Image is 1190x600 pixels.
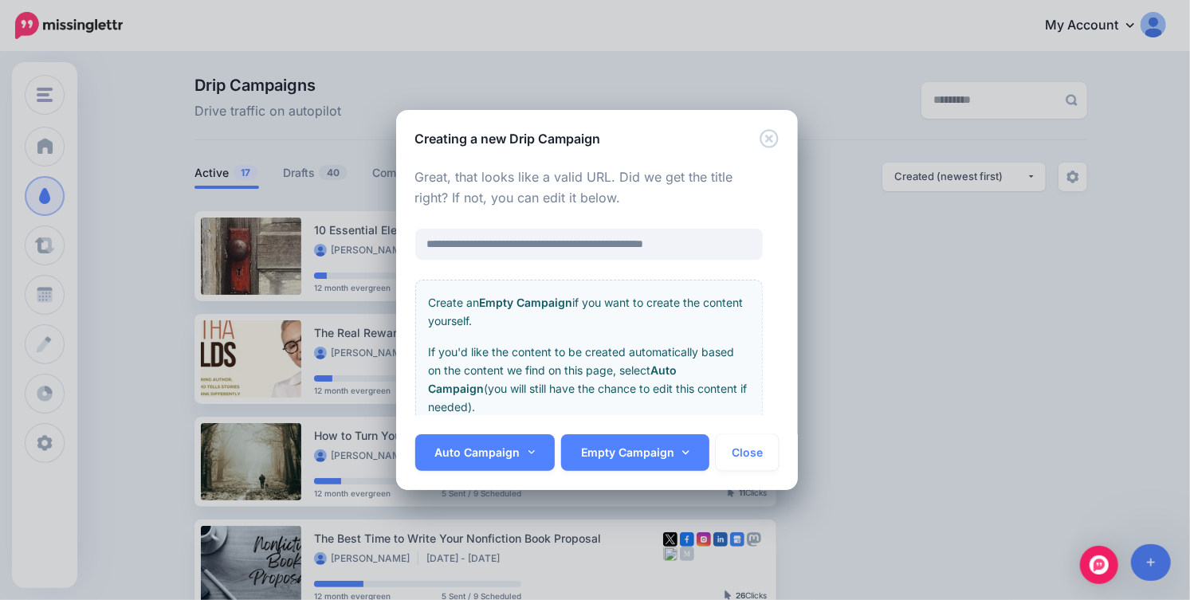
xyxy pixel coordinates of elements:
div: Open Intercom Messenger [1080,546,1118,584]
a: Empty Campaign [561,434,709,471]
a: Auto Campaign [415,434,556,471]
button: Close [760,129,779,149]
button: Close [716,434,779,471]
p: If you'd like the content to be created automatically based on the content we find on this page, ... [429,343,750,416]
p: Great, that looks like a valid URL. Did we get the title right? If not, you can edit it below. [415,167,764,209]
h5: Creating a new Drip Campaign [415,129,601,148]
b: Empty Campaign [480,296,573,309]
p: Create an if you want to create the content yourself. [429,293,750,330]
